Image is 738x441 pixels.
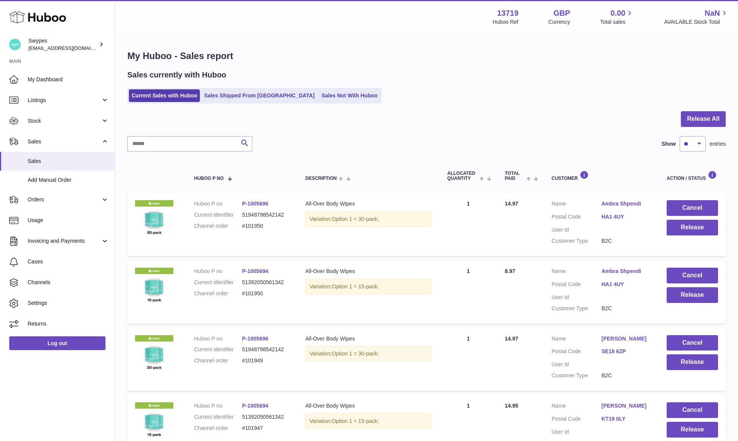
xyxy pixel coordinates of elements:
a: HA1 4UY [601,281,651,288]
span: Channels [28,279,109,286]
a: Ambra Shpendi [601,200,651,207]
td: 1 [440,193,497,256]
span: Add Manual Order [28,176,109,184]
h2: Sales currently with Huboo [127,70,226,80]
dt: Huboo P no [194,200,242,207]
span: My Dashboard [28,76,109,83]
span: Sales [28,158,109,165]
dt: Current identifier [194,279,242,286]
div: Action / Status [667,171,718,181]
dt: Name [552,268,601,277]
dt: Huboo P no [194,268,242,275]
a: Log out [9,336,105,350]
button: Cancel [667,335,718,351]
div: Variation: [305,279,432,295]
a: Sales Shipped From [GEOGRAPHIC_DATA] [201,89,317,102]
strong: 13719 [497,8,519,18]
a: SE18 6ZP [601,348,651,355]
div: Variation: [305,211,432,227]
span: Huboo P no [194,176,224,181]
button: Cancel [667,402,718,418]
a: Sales Not With Huboo [319,89,380,102]
img: 137191726829119.png [135,268,173,306]
span: NaN [705,8,720,18]
div: All-Over Body Wipes [305,200,432,207]
dt: Postal Code [552,213,601,222]
span: Option 1 = 30-pack; [332,350,379,357]
a: P-1005694 [242,268,269,274]
span: Usage [28,217,109,224]
dt: Channel order [194,425,242,432]
img: 137191726829084.png [135,200,173,239]
img: hello@swypes.co.uk [9,39,21,50]
td: 1 [440,260,497,324]
span: Total sales [600,18,634,26]
span: Description [305,176,337,181]
div: All-Over Body Wipes [305,268,432,275]
a: P-1005696 [242,201,269,207]
span: AVAILABLE Stock Total [664,18,729,26]
dt: Postal Code [552,281,601,290]
dt: Postal Code [552,348,601,357]
dd: 51948798542142 [242,346,290,353]
dd: #101950 [242,222,290,230]
dd: B2C [601,372,651,379]
dd: #101947 [242,425,290,432]
dt: Customer Type [552,305,601,312]
a: [PERSON_NAME] [601,335,651,342]
button: Release All [681,111,726,127]
dt: Customer Type [552,372,601,379]
dd: #101949 [242,357,290,364]
dt: Channel order [194,222,242,230]
span: 0.00 [611,8,626,18]
dt: Current identifier [194,413,242,421]
button: Release [667,354,718,370]
span: Stock [28,117,101,125]
span: Total paid [505,171,524,181]
div: Huboo Ref [493,18,519,26]
div: Currency [549,18,570,26]
h1: My Huboo - Sales report [127,50,726,62]
button: Cancel [667,268,718,283]
dt: Name [552,200,601,209]
span: 14.97 [505,336,518,342]
span: Orders [28,196,101,203]
dt: User Id [552,226,601,234]
button: Cancel [667,200,718,216]
span: Option 1 = 15-pack; [332,283,379,290]
img: 137191726829119.png [135,402,173,441]
div: Variation: [305,346,432,362]
span: Returns [28,320,109,327]
dt: User Id [552,294,601,301]
span: 14.97 [505,201,518,207]
dd: B2C [601,237,651,245]
a: P-1005694 [242,403,269,409]
div: Swypes [28,37,97,52]
div: Customer [552,171,651,181]
a: Ambra Shpendi [601,268,651,275]
div: All-Over Body Wipes [305,402,432,410]
td: 1 [440,327,497,391]
dt: Postal Code [552,415,601,425]
span: Cases [28,258,109,265]
button: Release [667,422,718,438]
label: Show [662,140,676,148]
span: entries [710,140,726,148]
span: Option 1 = 30-pack; [332,216,379,222]
dt: Name [552,335,601,344]
dd: 51392050561342 [242,413,290,421]
a: NaN AVAILABLE Stock Total [664,8,729,26]
button: Release [667,287,718,303]
dt: User Id [552,428,601,436]
dt: Current identifier [194,211,242,219]
img: 137191726829084.png [135,335,173,374]
dt: Customer Type [552,237,601,245]
dt: User Id [552,361,601,368]
button: Release [667,220,718,235]
span: ALLOCATED Quantity [447,171,478,181]
dt: Huboo P no [194,335,242,342]
span: 8.97 [505,268,515,274]
span: 14.95 [505,403,518,409]
dt: Channel order [194,357,242,364]
dd: B2C [601,305,651,312]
